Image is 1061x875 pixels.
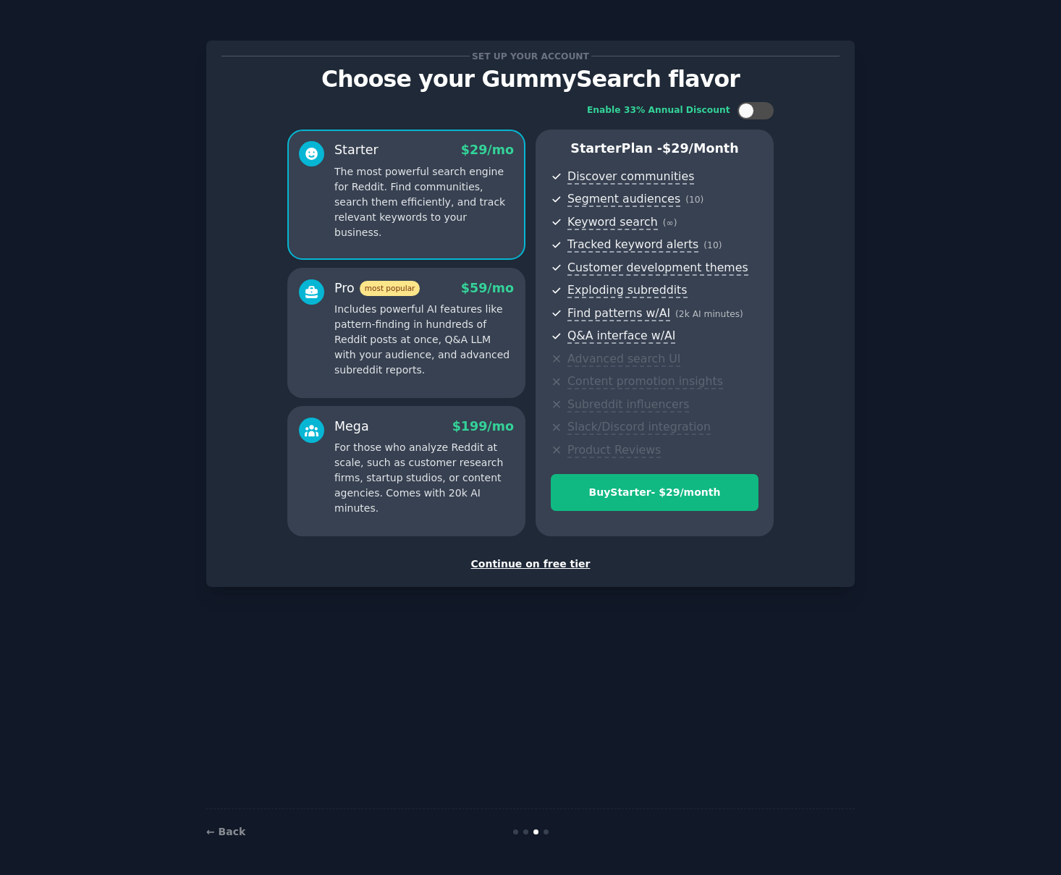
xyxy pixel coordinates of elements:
[334,164,514,240] p: The most powerful search engine for Reddit. Find communities, search them efficiently, and track ...
[567,261,748,276] span: Customer development themes
[567,215,658,230] span: Keyword search
[221,557,840,572] div: Continue on free tier
[567,352,680,367] span: Advanced search UI
[567,397,689,413] span: Subreddit influencers
[334,141,379,159] div: Starter
[461,281,514,295] span: $ 59 /mo
[334,279,420,297] div: Pro
[551,485,758,500] div: Buy Starter - $ 29 /month
[334,302,514,378] p: Includes powerful AI features like pattern-finding in hundreds of Reddit posts at once, Q&A LLM w...
[567,306,670,321] span: Find patterns w/AI
[567,283,687,298] span: Exploding subreddits
[334,418,369,436] div: Mega
[567,420,711,435] span: Slack/Discord integration
[675,309,743,319] span: ( 2k AI minutes )
[685,195,703,205] span: ( 10 )
[360,281,420,296] span: most popular
[567,329,675,344] span: Q&A interface w/AI
[470,48,592,64] span: Set up your account
[587,104,730,117] div: Enable 33% Annual Discount
[703,240,722,250] span: ( 10 )
[452,419,514,434] span: $ 199 /mo
[551,140,758,158] p: Starter Plan -
[221,67,840,92] p: Choose your GummySearch flavor
[334,440,514,516] p: For those who analyze Reddit at scale, such as customer research firms, startup studios, or conte...
[206,826,245,837] a: ← Back
[567,443,661,458] span: Product Reviews
[461,143,514,157] span: $ 29 /mo
[567,169,694,185] span: Discover communities
[551,474,758,511] button: BuyStarter- $29/month
[567,374,723,389] span: Content promotion insights
[662,141,739,156] span: $ 29 /month
[567,237,698,253] span: Tracked keyword alerts
[663,218,677,228] span: ( ∞ )
[567,192,680,207] span: Segment audiences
